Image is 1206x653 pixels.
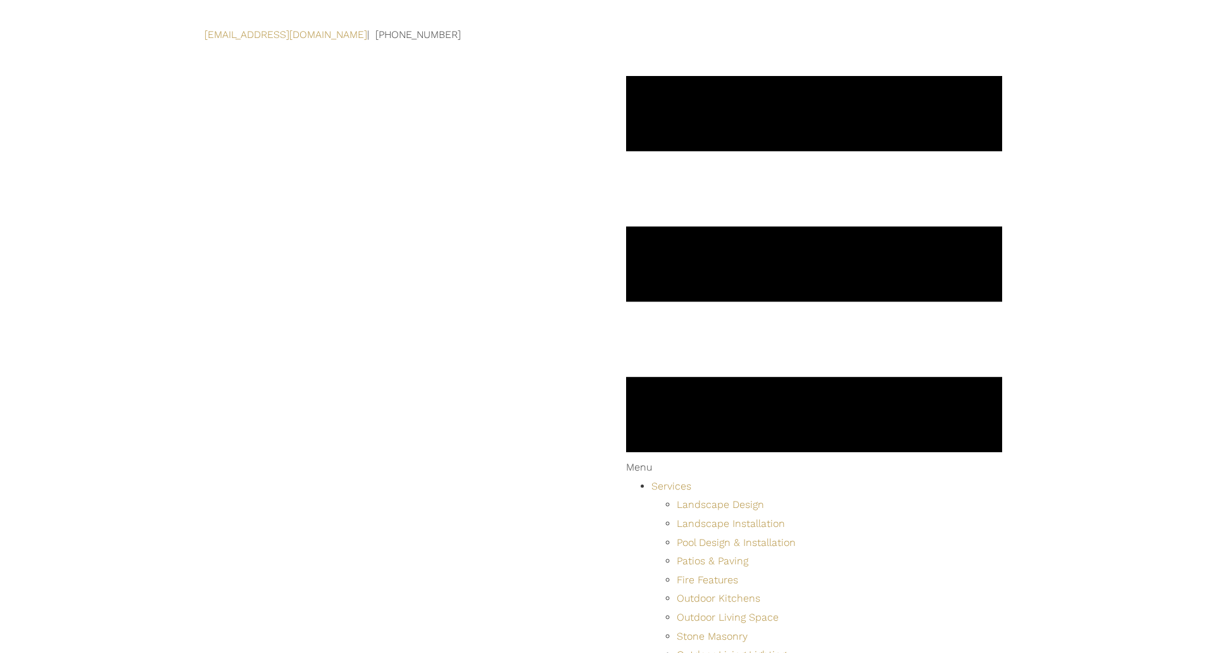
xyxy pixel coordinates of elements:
svg: uabb-menu-toggle [626,76,1002,452]
a: Landscape Installation [677,517,785,529]
a: [EMAIL_ADDRESS][DOMAIN_NAME] [204,29,367,41]
a: Outdoor Kitchens [677,592,760,604]
span: Menu [626,461,652,473]
a: Services [651,480,691,492]
p: | [PHONE_NUMBER] [204,25,461,44]
a: Patios & Paving [677,555,748,567]
a: Fire Features [677,574,738,586]
a: Stone Masonry [677,630,748,642]
a: Outdoor Living Space [677,611,779,623]
a: Landscape Design [677,498,764,510]
a: Pool Design & Installation [677,536,796,548]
